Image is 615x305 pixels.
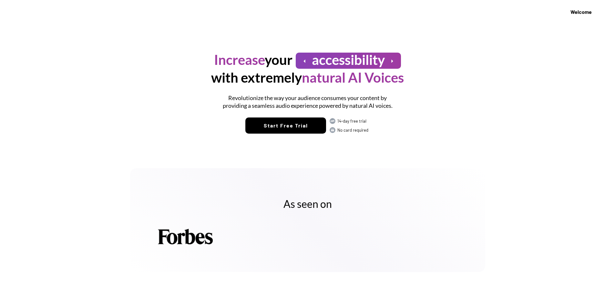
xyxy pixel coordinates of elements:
font: natural AI Voices [302,69,404,86]
img: CARD.svg [329,127,336,133]
h1: your [214,51,292,69]
h1: with extremely [211,69,404,86]
div: Welcome [570,8,592,16]
h2: As seen on [151,197,464,211]
img: yH5BAEAAAAALAAAAAABAAEAAAIBRAA7 [321,209,376,264]
img: yH5BAEAAAAALAAAAAABAAEAAAIBRAA7 [402,225,457,248]
font: Increase [214,52,265,68]
button: arrow_right [388,57,396,65]
h1: accessibility [312,51,385,69]
div: No card required [337,127,370,133]
h1: Revolutionize the way your audience consumes your content by providing a seamless audio experienc... [219,94,396,109]
img: FREE.svg [329,118,336,124]
img: yH5BAEAAAAALAAAAAABAAEAAAIBRAA7 [239,209,294,264]
img: yH5BAEAAAAALAAAAAABAAEAAAIBRAA7 [6,5,74,19]
button: arrow_left [301,57,309,65]
img: yH5BAEAAAAALAAAAAABAAEAAAIBRAA7 [595,5,609,19]
button: Start Free Trial [245,117,326,134]
img: Forbes.png [158,225,213,248]
div: 14-day free trial [337,118,370,124]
